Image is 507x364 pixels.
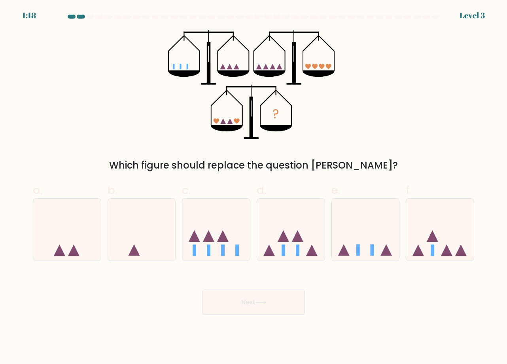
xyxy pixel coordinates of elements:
span: e. [331,182,340,198]
span: a. [33,182,42,198]
div: 1:18 [22,9,36,21]
span: c. [182,182,191,198]
div: Which figure should replace the question [PERSON_NAME]? [38,158,469,173]
span: d. [257,182,266,198]
tspan: ? [272,105,279,123]
div: Level 3 [460,9,485,21]
button: Next [202,290,305,315]
span: f. [406,182,411,198]
span: b. [108,182,117,198]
